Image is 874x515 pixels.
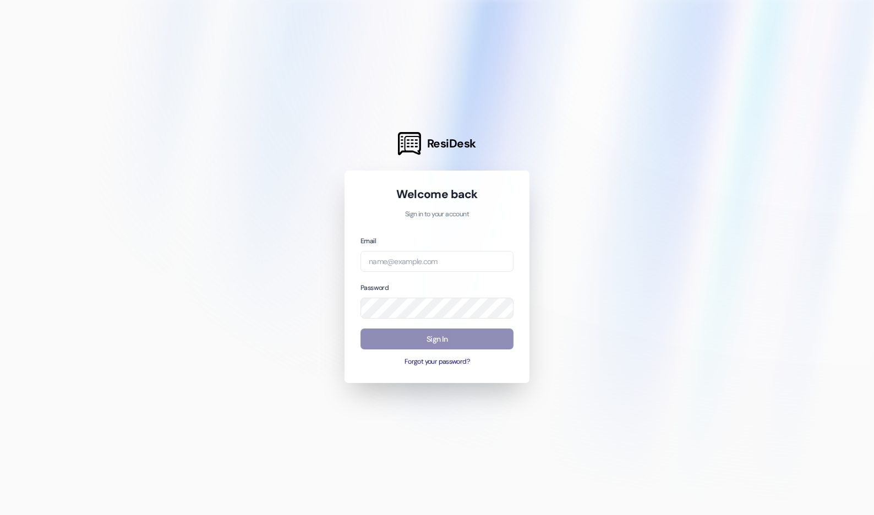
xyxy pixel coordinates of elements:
label: Email [360,237,376,245]
label: Password [360,283,389,292]
img: ResiDesk Logo [398,132,421,155]
p: Sign in to your account [360,210,514,220]
input: name@example.com [360,251,514,272]
button: Sign In [360,328,514,350]
span: ResiDesk [427,136,476,151]
button: Forgot your password? [360,357,514,367]
h1: Welcome back [360,187,514,202]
